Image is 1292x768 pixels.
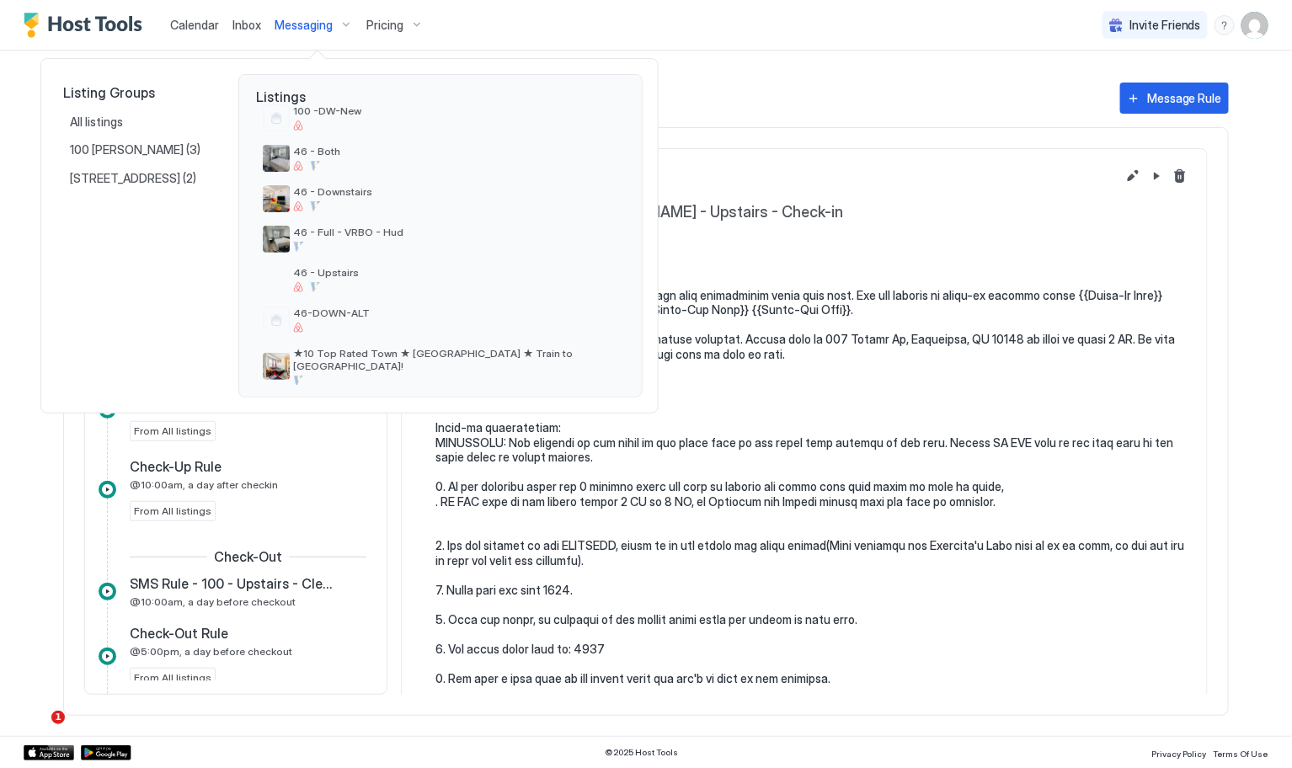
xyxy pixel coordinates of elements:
span: All listings [70,115,125,130]
span: 46 - Both [293,145,618,157]
div: listing image [263,266,290,293]
span: (2) [183,171,196,186]
span: ★10 Top Rated Town ★ [GEOGRAPHIC_DATA] ★ Train to [GEOGRAPHIC_DATA]! [293,347,618,372]
div: listing image [263,185,290,212]
div: listing image [263,353,290,380]
span: 1 [51,711,65,724]
span: 100 [PERSON_NAME] [70,142,186,157]
span: 46-DOWN-ALT [293,307,618,319]
span: 46 - Downstairs [293,185,618,198]
span: [STREET_ADDRESS] [70,171,183,186]
span: (3) [186,142,200,157]
div: listing image [263,145,290,172]
span: 100 -DW-New [293,104,618,117]
iframe: Intercom live chat [17,711,57,751]
span: 46 - Full - VRBO - Hud [293,226,618,238]
span: Listing Groups [63,84,211,101]
div: listing image [263,226,290,253]
span: Listings [239,75,642,105]
span: 46 - Upstairs [293,266,618,279]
